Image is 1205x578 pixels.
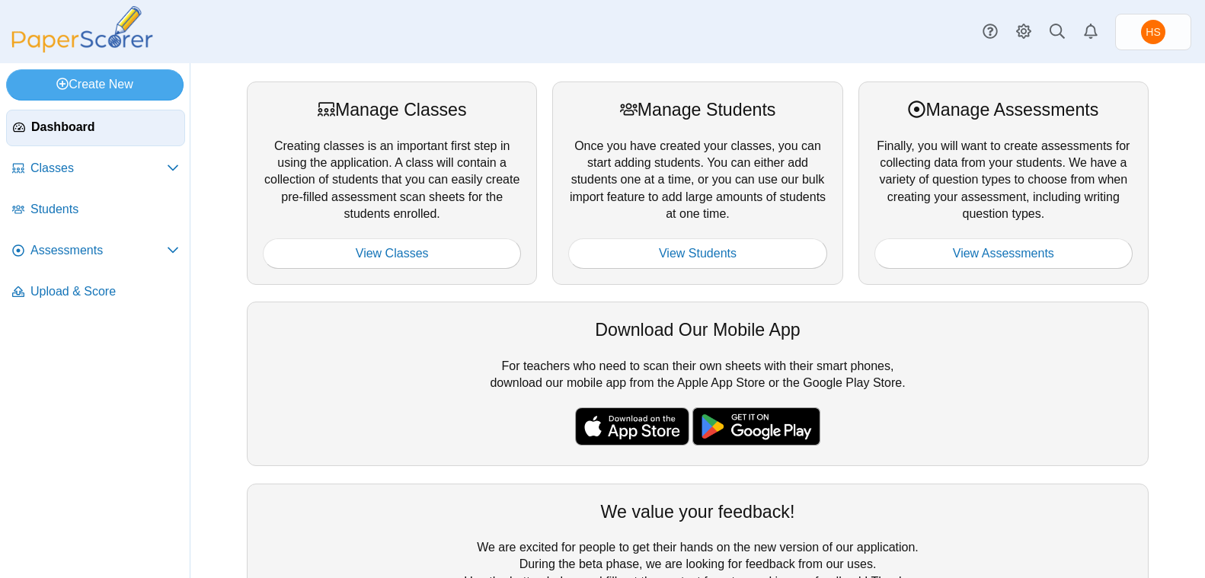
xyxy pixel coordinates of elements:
div: Creating classes is an important first step in using the application. A class will contain a coll... [247,81,537,285]
span: Classes [30,160,167,177]
a: View Assessments [874,238,1133,269]
a: Upload & Score [6,274,185,311]
img: google-play-badge.png [692,407,820,445]
span: Dashboard [31,119,178,136]
div: Manage Assessments [874,97,1133,122]
a: Students [6,192,185,228]
span: Assessments [30,242,167,259]
img: PaperScorer [6,6,158,53]
span: Howard Stanger [1146,27,1160,37]
div: Once you have created your classes, you can start adding students. You can either add students on... [552,81,842,285]
div: Manage Students [568,97,826,122]
div: Finally, you will want to create assessments for collecting data from your students. We have a va... [858,81,1149,285]
span: Students [30,201,179,218]
a: View Students [568,238,826,269]
div: We value your feedback! [263,500,1133,524]
div: Manage Classes [263,97,521,122]
a: Howard Stanger [1115,14,1191,50]
span: Howard Stanger [1141,20,1165,44]
div: Download Our Mobile App [263,318,1133,342]
a: PaperScorer [6,42,158,55]
a: Alerts [1074,15,1108,49]
div: For teachers who need to scan their own sheets with their smart phones, download our mobile app f... [247,302,1149,466]
a: Classes [6,151,185,187]
a: View Classes [263,238,521,269]
a: Dashboard [6,110,185,146]
a: Assessments [6,233,185,270]
a: Create New [6,69,184,100]
img: apple-store-badge.svg [575,407,689,445]
span: Upload & Score [30,283,179,300]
